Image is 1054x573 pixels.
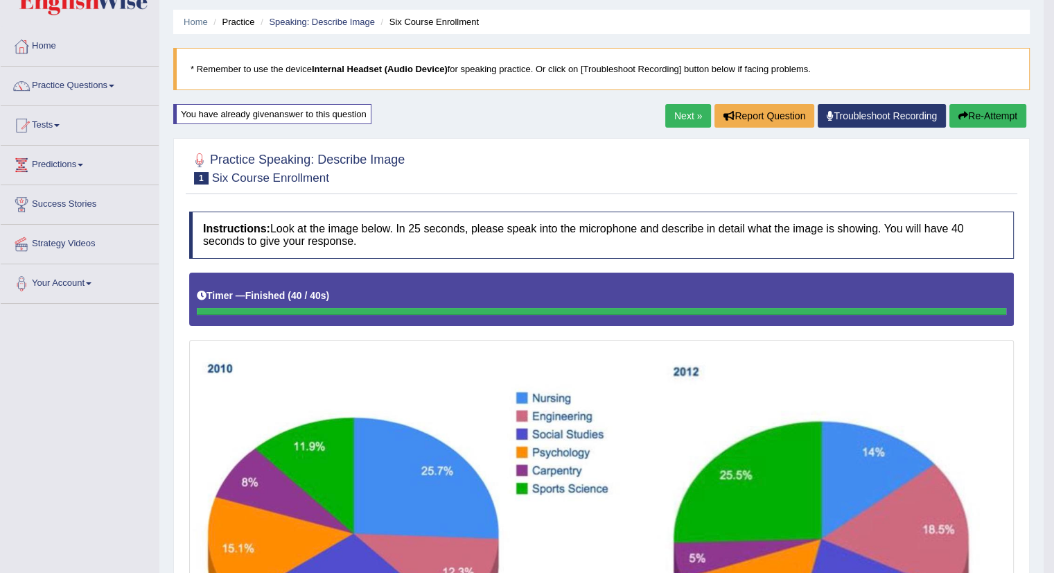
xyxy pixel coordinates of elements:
[173,48,1030,90] blockquote: * Remember to use the device for speaking practice. Or click on [Troubleshoot Recording] button b...
[665,104,711,128] a: Next »
[312,64,448,74] b: Internal Headset (Audio Device)
[203,223,270,234] b: Instructions:
[212,171,329,185] small: Six Course Enrollment
[949,104,1026,128] button: Re-Attempt
[184,17,208,27] a: Home
[269,17,374,27] a: Speaking: Describe Image
[194,172,209,185] span: 1
[288,290,291,301] b: (
[1,27,159,62] a: Home
[1,185,159,220] a: Success Stories
[1,264,159,299] a: Your Account
[326,290,330,301] b: )
[1,225,159,259] a: Strategy Videos
[291,290,326,301] b: 40 / 40s
[197,291,329,301] h5: Timer —
[1,67,159,101] a: Practice Questions
[818,104,946,128] a: Troubleshoot Recording
[189,150,405,185] h2: Practice Speaking: Describe Image
[377,15,479,28] li: Six Course Enrollment
[245,290,286,301] b: Finished
[1,146,159,180] a: Predictions
[210,15,254,28] li: Practice
[189,212,1014,258] h4: Look at the image below. In 25 seconds, please speak into the microphone and describe in detail w...
[714,104,814,128] button: Report Question
[173,104,371,124] div: You have already given answer to this question
[1,106,159,141] a: Tests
